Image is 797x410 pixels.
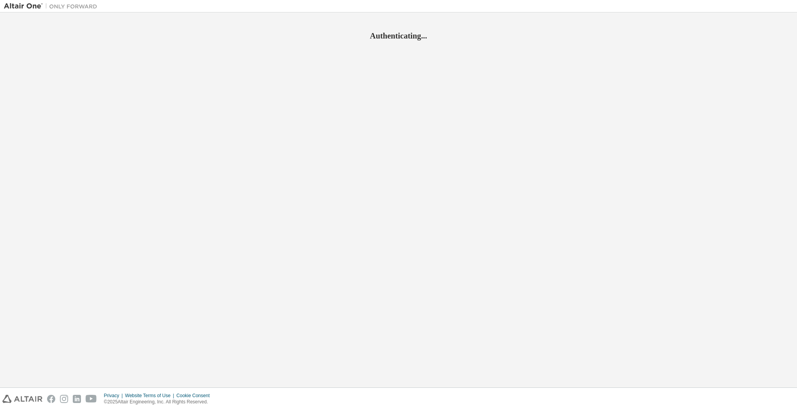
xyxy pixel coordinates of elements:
div: Cookie Consent [176,392,214,399]
img: youtube.svg [86,395,97,403]
img: instagram.svg [60,395,68,403]
img: altair_logo.svg [2,395,42,403]
img: Altair One [4,2,101,10]
img: linkedin.svg [73,395,81,403]
p: © 2025 Altair Engineering, Inc. All Rights Reserved. [104,399,214,405]
div: Website Terms of Use [125,392,176,399]
img: facebook.svg [47,395,55,403]
h2: Authenticating... [4,31,793,41]
div: Privacy [104,392,125,399]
